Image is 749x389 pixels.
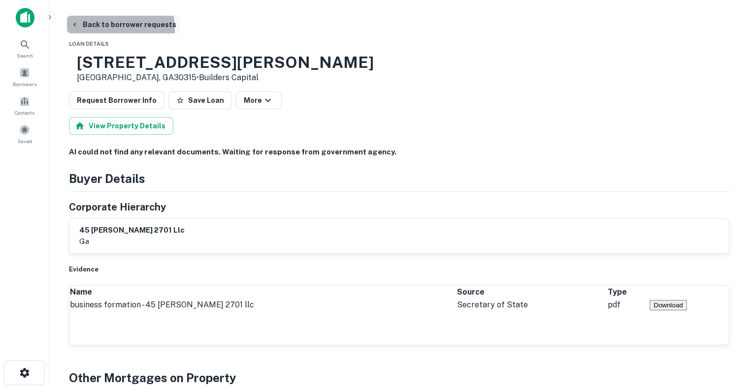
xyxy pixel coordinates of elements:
[457,286,485,298] div: Source
[70,286,92,298] div: Name
[456,299,607,311] td: Secretary of State
[168,91,232,109] button: Save Loan
[69,117,173,135] button: View Property Details
[607,286,650,299] th: Type
[15,109,34,117] span: Contacts
[67,16,180,33] button: Back to borrower requests
[69,369,729,387] h4: Other Mortgages on Property
[3,92,46,119] a: Contacts
[3,35,46,61] a: Search
[69,147,729,158] h6: AI could not find any relevant documents. Waiting for response from government agency.
[79,236,185,247] p: ga
[69,91,164,109] button: Request Borrower Info
[69,286,729,311] div: scrollable content
[77,53,374,72] h3: [STREET_ADDRESS][PERSON_NAME]
[79,225,185,236] h6: 45 [PERSON_NAME] 2701 llc
[13,80,36,88] span: Borrowers
[650,300,686,310] button: Download
[16,8,34,28] img: capitalize-icon.png
[700,310,749,358] iframe: Chat Widget
[607,299,650,311] td: pdf
[18,137,32,145] span: Saved
[17,52,33,60] span: Search
[69,286,456,299] th: Name
[608,286,627,298] div: Type
[69,200,166,214] h5: Corporate Hierarchy
[69,265,729,274] h5: Evidence
[69,41,109,47] span: Loan Details
[199,73,259,82] a: Builders Capital
[3,63,46,90] a: Borrowers
[3,120,46,147] a: Saved
[236,91,282,109] button: More
[69,170,145,187] h4: Buyer Details
[69,299,456,311] td: business formation - 45 [PERSON_NAME] 2701 llc
[77,72,374,84] p: [GEOGRAPHIC_DATA], GA30315 •
[456,286,607,299] th: Source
